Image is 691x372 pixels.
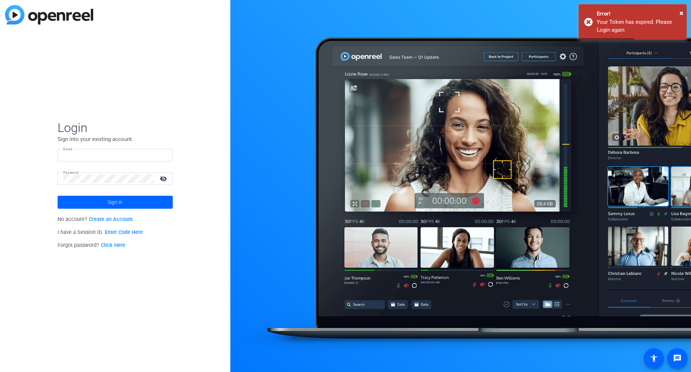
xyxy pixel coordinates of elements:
[58,135,173,143] p: Sign into your existing account.
[58,216,133,222] span: No account?
[58,242,125,248] span: Forgot password?
[108,193,122,211] span: Sign in
[673,354,682,363] mat-icon: message
[679,9,683,17] span: ×
[58,229,143,235] span: I have a Session ID.
[105,229,143,235] a: Enter Code Here
[58,196,173,209] button: Sign in
[597,18,681,34] div: Your Token has expired. Please Login again
[63,170,79,174] mat-label: Password
[679,8,683,18] button: Close
[155,173,173,184] mat-icon: visibility_off
[597,10,681,18] div: Error!
[5,5,93,25] img: blue-gradient.svg
[650,354,658,363] mat-icon: accessibility
[63,147,72,151] mat-label: Email
[89,216,133,222] a: Create an Account
[101,242,125,248] a: Click Here
[58,120,173,135] span: Login
[63,151,167,160] input: Enter Email Address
